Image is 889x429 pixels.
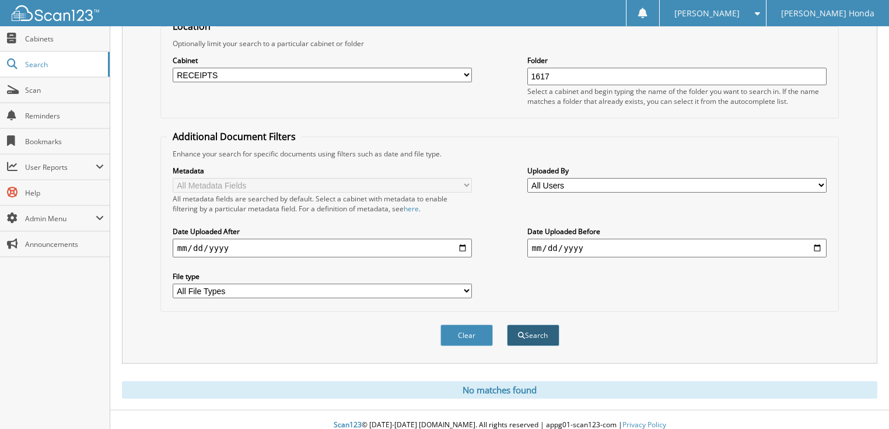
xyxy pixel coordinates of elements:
input: start [173,239,473,257]
button: Clear [440,325,493,346]
label: Metadata [173,166,473,176]
span: [PERSON_NAME] Honda [781,10,874,17]
input: end [527,239,827,257]
span: Help [25,188,104,198]
a: here [404,204,419,214]
legend: Additional Document Filters [167,130,302,143]
label: File type [173,271,473,281]
span: Scan [25,85,104,95]
iframe: Chat Widget [831,373,889,429]
div: All metadata fields are searched by default. Select a cabinet with metadata to enable filtering b... [173,194,473,214]
span: Admin Menu [25,214,96,224]
span: Cabinets [25,34,104,44]
legend: Location [167,20,216,33]
span: [PERSON_NAME] [674,10,740,17]
div: Enhance your search for specific documents using filters such as date and file type. [167,149,833,159]
button: Search [507,325,559,346]
label: Cabinet [173,55,473,65]
span: User Reports [25,162,96,172]
div: Optionally limit your search to a particular cabinet or folder [167,39,833,48]
span: Search [25,60,102,69]
div: No matches found [122,381,877,399]
span: Bookmarks [25,137,104,147]
span: Reminders [25,111,104,121]
span: Announcements [25,239,104,249]
label: Uploaded By [527,166,827,176]
div: Select a cabinet and begin typing the name of the folder you want to search in. If the name match... [527,86,827,106]
img: scan123-logo-white.svg [12,5,99,21]
label: Date Uploaded After [173,226,473,236]
label: Folder [527,55,827,65]
label: Date Uploaded Before [527,226,827,236]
